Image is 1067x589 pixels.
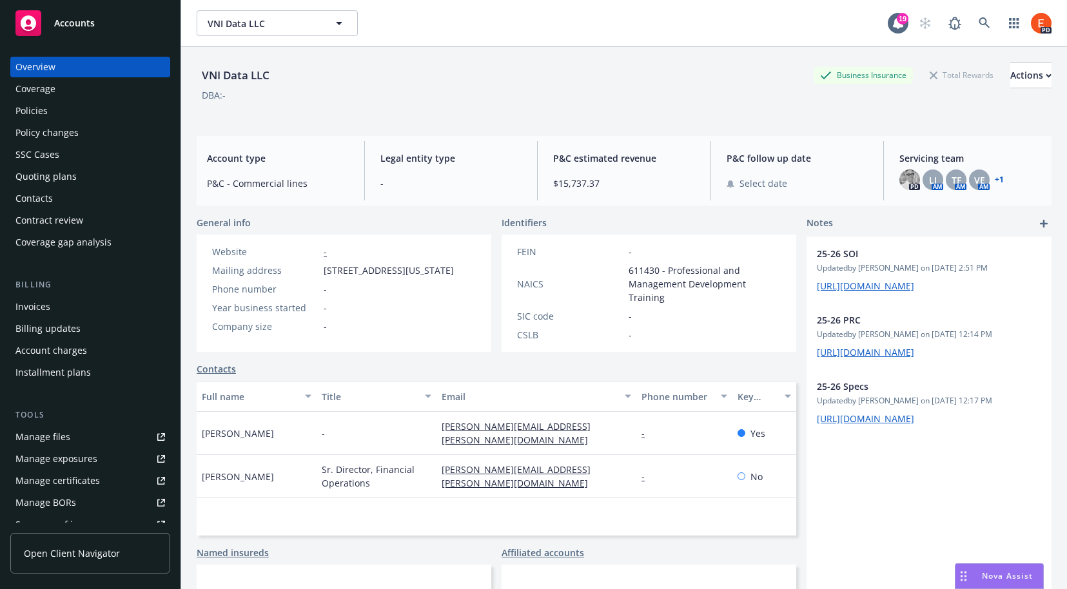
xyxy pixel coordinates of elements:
[324,301,327,314] span: -
[322,390,417,403] div: Title
[817,412,914,425] a: [URL][DOMAIN_NAME]
[952,173,961,187] span: TF
[10,318,170,339] a: Billing updates
[553,151,695,165] span: P&C estimated revenue
[324,320,327,333] span: -
[10,166,170,187] a: Quoting plans
[629,328,632,342] span: -
[202,88,226,102] div: DBA: -
[732,381,796,412] button: Key contact
[1010,63,1052,88] button: Actions
[10,492,170,513] a: Manage BORs
[814,67,913,83] div: Business Insurance
[739,177,787,190] span: Select date
[517,245,623,258] div: FEIN
[197,216,251,229] span: General info
[202,470,274,483] span: [PERSON_NAME]
[212,264,318,277] div: Mailing address
[10,409,170,421] div: Tools
[208,17,319,30] span: VNI Data LLC
[738,390,777,403] div: Key contact
[899,169,920,190] img: photo
[15,188,53,209] div: Contacts
[436,381,636,412] button: Email
[10,296,170,317] a: Invoices
[817,262,1041,274] span: Updated by [PERSON_NAME] on [DATE] 2:51 PM
[897,13,908,24] div: 19
[517,309,623,323] div: SIC code
[207,151,349,165] span: Account type
[553,177,695,190] span: $15,737.37
[322,427,325,440] span: -
[10,210,170,231] a: Contract review
[15,166,77,187] div: Quoting plans
[955,564,972,588] div: Drag to move
[197,546,269,559] a: Named insureds
[380,151,522,165] span: Legal entity type
[912,10,938,36] a: Start snowing
[817,329,1041,340] span: Updated by [PERSON_NAME] on [DATE] 12:14 PM
[207,177,349,190] span: P&C - Commercial lines
[197,362,236,376] a: Contacts
[15,449,97,469] div: Manage exposures
[15,362,91,383] div: Installment plans
[817,313,1008,327] span: 25-26 PRC
[15,492,76,513] div: Manage BORs
[750,427,765,440] span: Yes
[212,320,318,333] div: Company size
[15,318,81,339] div: Billing updates
[995,176,1004,184] a: +1
[317,381,436,412] button: Title
[442,463,598,489] a: [PERSON_NAME][EMAIL_ADDRESS][PERSON_NAME][DOMAIN_NAME]
[727,151,868,165] span: P&C follow up date
[212,282,318,296] div: Phone number
[10,449,170,469] a: Manage exposures
[322,463,431,490] span: Sr. Director, Financial Operations
[442,390,617,403] div: Email
[197,10,358,36] button: VNI Data LLC
[15,296,50,317] div: Invoices
[807,216,833,231] span: Notes
[502,546,584,559] a: Affiliated accounts
[197,67,275,84] div: VNI Data LLC
[629,245,632,258] span: -
[641,390,713,403] div: Phone number
[10,5,170,41] a: Accounts
[380,177,522,190] span: -
[517,277,623,291] div: NAICS
[629,309,632,323] span: -
[324,282,327,296] span: -
[817,380,1008,393] span: 25-26 Specs
[10,427,170,447] a: Manage files
[24,546,120,560] span: Open Client Navigator
[629,264,781,304] span: 611430 - Professional and Management Development Training
[807,303,1052,369] div: 25-26 PRCUpdatedby [PERSON_NAME] on [DATE] 12:14 PM[URL][DOMAIN_NAME]
[942,10,968,36] a: Report a Bug
[10,232,170,253] a: Coverage gap analysis
[202,427,274,440] span: [PERSON_NAME]
[202,390,297,403] div: Full name
[923,67,1000,83] div: Total Rewards
[10,57,170,77] a: Overview
[929,173,937,187] span: LI
[817,395,1041,407] span: Updated by [PERSON_NAME] on [DATE] 12:17 PM
[974,173,985,187] span: VE
[10,144,170,165] a: SSC Cases
[517,328,623,342] div: CSLB
[442,420,598,446] a: [PERSON_NAME][EMAIL_ADDRESS][PERSON_NAME][DOMAIN_NAME]
[817,247,1008,260] span: 25-26 SOI
[54,18,95,28] span: Accounts
[641,470,655,483] a: -
[502,216,547,229] span: Identifiers
[817,346,914,358] a: [URL][DOMAIN_NAME]
[15,514,113,535] div: Summary of insurance
[1031,13,1052,34] img: photo
[212,245,318,258] div: Website
[15,79,55,99] div: Coverage
[955,563,1044,589] button: Nova Assist
[15,122,79,143] div: Policy changes
[10,188,170,209] a: Contacts
[10,79,170,99] a: Coverage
